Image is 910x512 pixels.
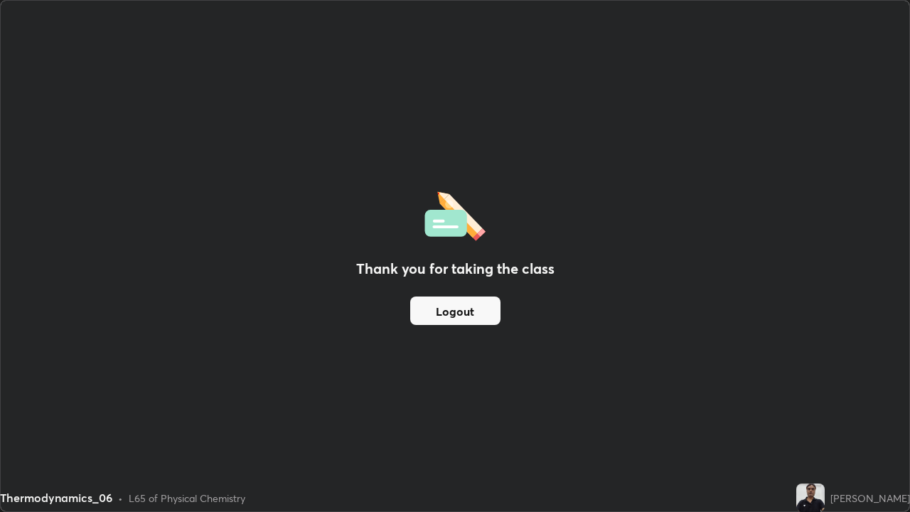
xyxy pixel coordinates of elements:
[129,491,245,506] div: L65 of Physical Chemistry
[356,258,555,279] h2: Thank you for taking the class
[424,187,486,241] img: offlineFeedback.1438e8b3.svg
[410,297,500,325] button: Logout
[118,491,123,506] div: •
[796,484,825,512] img: 2746b4ae3dd242b0847139de884b18c5.jpg
[830,491,910,506] div: [PERSON_NAME]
